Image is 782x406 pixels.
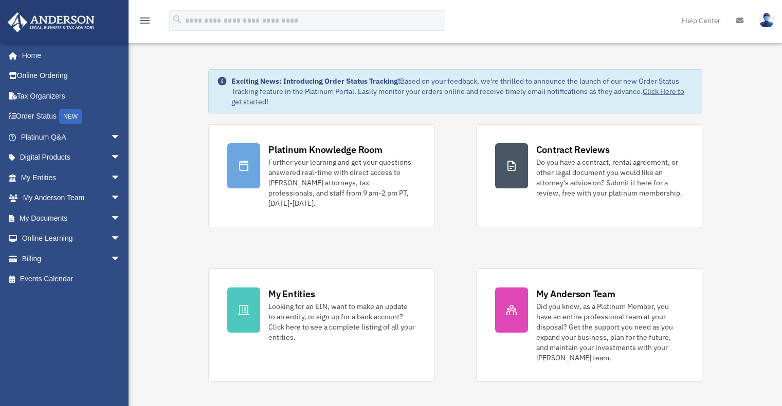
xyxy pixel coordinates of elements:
div: NEW [59,109,82,124]
img: Anderson Advisors Platinum Portal [5,12,98,32]
a: Contract Reviews Do you have a contract, rental agreement, or other legal document you would like... [476,124,702,227]
div: Further your learning and get your questions answered real-time with direct access to [PERSON_NAM... [268,157,415,208]
span: arrow_drop_down [111,127,131,148]
div: My Entities [268,287,315,300]
div: Based on your feedback, we're thrilled to announce the launch of our new Order Status Tracking fe... [231,76,694,107]
a: Digital Productsarrow_drop_down [7,147,136,168]
a: Platinum Q&Aarrow_drop_down [7,127,136,147]
a: Online Ordering [7,66,136,86]
div: Looking for an EIN, want to make an update to an entity, or sign up for a bank account? Click her... [268,301,415,342]
a: menu [139,18,151,27]
a: My Documentsarrow_drop_down [7,208,136,228]
span: arrow_drop_down [111,228,131,249]
div: Do you have a contract, rental agreement, or other legal document you would like an attorney's ad... [536,157,683,198]
span: arrow_drop_down [111,208,131,229]
i: search [172,14,183,25]
a: My Entities Looking for an EIN, want to make an update to an entity, or sign up for a bank accoun... [208,268,434,382]
a: My Anderson Teamarrow_drop_down [7,188,136,208]
i: menu [139,14,151,27]
strong: Exciting News: Introducing Order Status Tracking! [231,76,400,86]
span: arrow_drop_down [111,167,131,188]
a: Home [7,45,131,66]
span: arrow_drop_down [111,147,131,168]
a: Billingarrow_drop_down [7,248,136,269]
a: Platinum Knowledge Room Further your learning and get your questions answered real-time with dire... [208,124,434,227]
span: arrow_drop_down [111,188,131,209]
a: Click Here to get started! [231,87,684,106]
span: arrow_drop_down [111,248,131,269]
a: Order StatusNEW [7,106,136,127]
img: User Pic [759,13,774,28]
div: Contract Reviews [536,143,610,156]
div: My Anderson Team [536,287,615,300]
a: My Entitiesarrow_drop_down [7,167,136,188]
a: Online Learningarrow_drop_down [7,228,136,249]
a: Events Calendar [7,269,136,289]
a: My Anderson Team Did you know, as a Platinum Member, you have an entire professional team at your... [476,268,702,382]
div: Platinum Knowledge Room [268,143,383,156]
div: Did you know, as a Platinum Member, you have an entire professional team at your disposal? Get th... [536,301,683,363]
a: Tax Organizers [7,86,136,106]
